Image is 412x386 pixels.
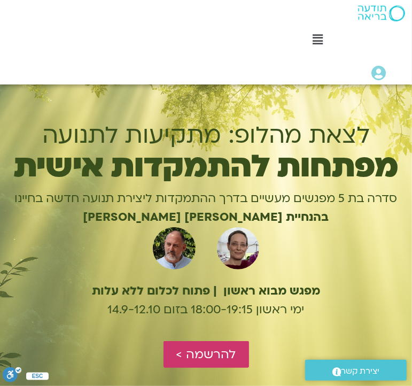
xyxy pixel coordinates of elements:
a: להרשמה > [164,341,249,368]
span: יצירת קשר [341,364,380,379]
b: בהנחיית [PERSON_NAME] [PERSON_NAME] [83,209,329,225]
img: תודעה בריאה [358,5,405,21]
b: מפגש מבוא ראשון | פתוח לכלום ללא עלות [92,283,320,299]
span: להרשמה > [176,348,236,361]
a: יצירת קשר [305,360,407,381]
